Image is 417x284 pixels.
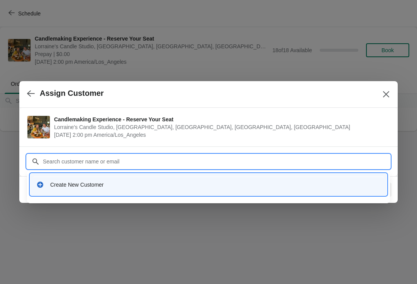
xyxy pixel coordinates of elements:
button: Close [379,87,393,101]
h2: Assign Customer [40,89,104,98]
span: Lorraine's Candle Studio, [GEOGRAPHIC_DATA], [GEOGRAPHIC_DATA], [GEOGRAPHIC_DATA], [GEOGRAPHIC_DATA] [54,123,386,131]
img: Candlemaking Experience - Reserve Your Seat | Lorraine's Candle Studio, Market Street, Pacific Be... [27,116,50,138]
span: [DATE] 2:00 pm America/Los_Angeles [54,131,386,139]
div: Create New Customer [50,181,381,189]
span: Candlemaking Experience - Reserve Your Seat [54,116,386,123]
input: Search customer name or email [42,155,390,168]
